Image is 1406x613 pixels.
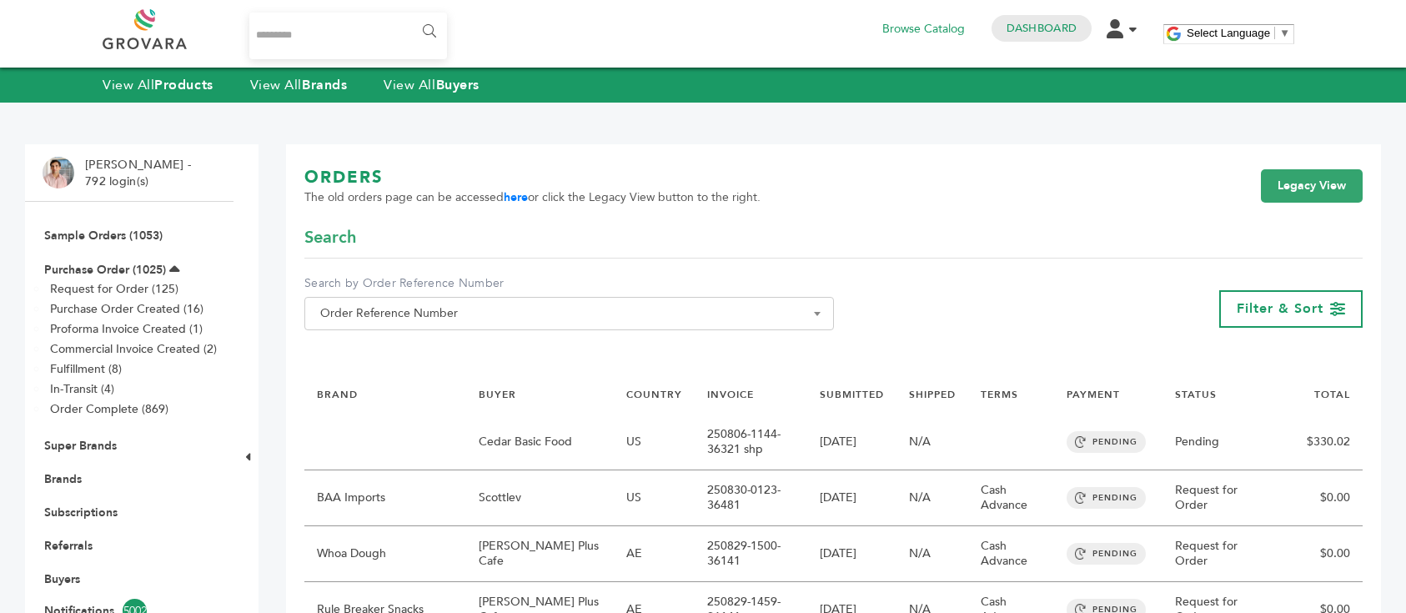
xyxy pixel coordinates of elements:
[304,470,466,526] td: BAA Imports
[304,226,356,249] span: Search
[707,388,754,401] a: INVOICE
[44,471,82,487] a: Brands
[1187,27,1270,39] span: Select Language
[1314,388,1350,401] a: TOTAL
[981,388,1018,401] a: TERMS
[384,76,480,94] a: View AllBuyers
[820,388,884,401] a: SUBMITTED
[896,526,968,582] td: N/A
[1261,169,1363,203] a: Legacy View
[250,76,348,94] a: View AllBrands
[436,76,480,94] strong: Buyers
[1237,299,1323,318] span: Filter & Sort
[50,281,178,297] a: Request for Order (125)
[1067,487,1146,509] span: PENDING
[1284,470,1363,526] td: $0.00
[249,13,447,59] input: Search...
[896,470,968,526] td: N/A
[50,341,217,357] a: Commercial Invoice Created (2)
[1284,415,1363,470] td: $330.02
[44,538,93,554] a: Referrals
[909,388,956,401] a: SHIPPED
[807,415,896,470] td: [DATE]
[103,76,213,94] a: View AllProducts
[968,526,1054,582] td: Cash Advance
[317,388,358,401] a: BRAND
[807,470,896,526] td: [DATE]
[44,228,163,244] a: Sample Orders (1053)
[1187,27,1290,39] a: Select Language​
[44,438,117,454] a: Super Brands
[504,189,528,205] a: here
[85,157,195,189] li: [PERSON_NAME] - 792 login(s)
[614,415,695,470] td: US
[479,388,516,401] a: BUYER
[695,470,807,526] td: 250830-0123-36481
[466,415,613,470] td: Cedar Basic Food
[1162,526,1284,582] td: Request for Order
[50,361,122,377] a: Fulfillment (8)
[304,297,834,330] span: Order Reference Number
[304,526,466,582] td: Whoa Dough
[1284,526,1363,582] td: $0.00
[1279,27,1290,39] span: ▼
[1162,415,1284,470] td: Pending
[304,189,761,206] span: The old orders page can be accessed or click the Legacy View button to the right.
[44,571,80,587] a: Buyers
[50,381,114,397] a: In-Transit (4)
[896,415,968,470] td: N/A
[695,415,807,470] td: 250806-1144-36321 shp
[466,470,613,526] td: Scottlev
[695,526,807,582] td: 250829-1500-36141
[50,401,168,417] a: Order Complete (869)
[1067,388,1120,401] a: PAYMENT
[50,321,203,337] a: Proforma Invoice Created (1)
[614,526,695,582] td: AE
[50,301,203,317] a: Purchase Order Created (16)
[154,76,213,94] strong: Products
[304,275,834,292] label: Search by Order Reference Number
[626,388,682,401] a: COUNTRY
[882,20,965,38] a: Browse Catalog
[1067,543,1146,565] span: PENDING
[1162,470,1284,526] td: Request for Order
[1007,21,1077,36] a: Dashboard
[466,526,613,582] td: [PERSON_NAME] Plus Cafe
[302,76,347,94] strong: Brands
[968,470,1054,526] td: Cash Advance
[614,470,695,526] td: US
[1067,431,1146,453] span: PENDING
[304,166,761,189] h1: ORDERS
[44,505,118,520] a: Subscriptions
[1175,388,1217,401] a: STATUS
[44,262,166,278] a: Purchase Order (1025)
[807,526,896,582] td: [DATE]
[314,302,825,325] span: Order Reference Number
